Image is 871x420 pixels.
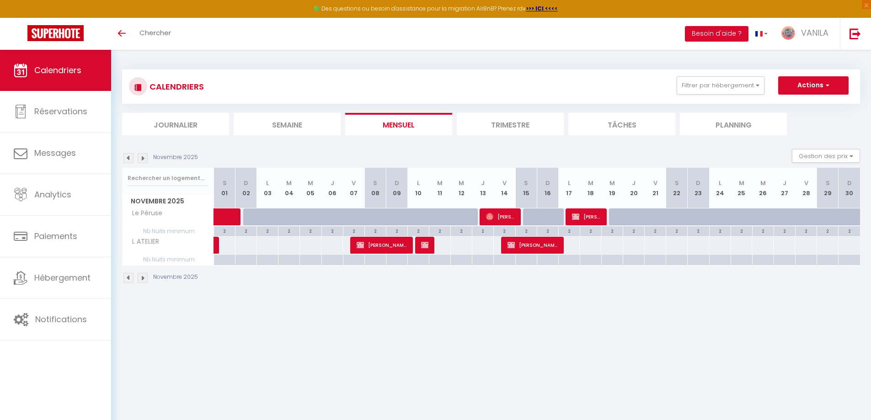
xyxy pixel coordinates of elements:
[331,179,334,187] abbr: J
[568,113,675,135] li: Tâches
[839,226,860,235] div: 2
[214,168,235,208] th: 01
[645,168,666,208] th: 21
[345,113,452,135] li: Mensuel
[731,226,752,235] div: 2
[774,168,795,208] th: 27
[760,179,766,187] abbr: M
[508,236,558,254] span: [PERSON_NAME]
[602,226,623,235] div: 2
[407,168,429,208] th: 10
[524,179,528,187] abbr: S
[235,168,257,208] th: 02
[792,149,860,163] button: Gestion des prix
[645,226,666,235] div: 2
[34,230,77,242] span: Paiements
[795,168,817,208] th: 28
[34,272,91,283] span: Hébergement
[357,236,407,254] span: [PERSON_NAME]
[123,226,214,236] span: Nb Nuits minimum
[778,76,849,95] button: Actions
[688,168,709,208] th: 23
[632,179,636,187] abbr: J
[623,226,644,235] div: 2
[753,226,774,235] div: 2
[235,226,256,235] div: 2
[429,168,451,208] th: 11
[421,236,428,254] span: [PERSON_NAME]
[739,179,744,187] abbr: M
[386,226,407,235] div: 2
[568,179,571,187] abbr: L
[364,168,386,208] th: 08
[459,179,464,187] abbr: M
[147,76,204,97] h3: CALENDRIERS
[123,255,214,265] span: Nb Nuits minimum
[666,226,687,235] div: 2
[395,179,399,187] abbr: D
[502,179,507,187] abbr: V
[133,18,178,50] a: Chercher
[123,195,214,208] span: Novembre 2025
[343,168,364,208] th: 07
[300,168,321,208] th: 05
[373,179,377,187] abbr: S
[850,28,861,39] img: logout
[122,113,229,135] li: Journalier
[688,226,709,235] div: 2
[515,168,537,208] th: 15
[408,226,429,235] div: 2
[709,168,731,208] th: 24
[124,237,161,247] span: L ATELIER
[278,226,299,235] div: 2
[572,208,601,225] span: [PERSON_NAME]
[559,226,580,235] div: 2
[537,168,558,208] th: 16
[437,179,443,187] abbr: M
[234,113,341,135] li: Semaine
[139,28,171,37] span: Chercher
[322,226,343,235] div: 2
[601,168,623,208] th: 19
[710,226,731,235] div: 2
[34,64,81,76] span: Calendriers
[817,226,838,235] div: 2
[257,226,278,235] div: 2
[826,179,830,187] abbr: S
[300,226,321,235] div: 2
[775,18,840,50] a: ... VANILA
[696,179,700,187] abbr: D
[580,168,601,208] th: 18
[526,5,558,12] a: >>> ICI <<<<
[516,226,537,235] div: 2
[774,226,795,235] div: 2
[675,179,679,187] abbr: S
[472,226,493,235] div: 2
[343,226,364,235] div: 2
[214,226,235,235] div: 2
[609,179,615,187] abbr: M
[580,226,601,235] div: 2
[685,26,748,42] button: Besoin d'aide ?
[153,273,198,282] p: Novembre 2025
[481,179,485,187] abbr: J
[666,168,688,208] th: 22
[27,25,84,41] img: Super Booking
[34,147,76,159] span: Messages
[783,179,786,187] abbr: J
[35,314,87,325] span: Notifications
[417,179,420,187] abbr: L
[486,208,515,225] span: [PERSON_NAME]
[223,179,227,187] abbr: S
[451,168,472,208] th: 12
[817,168,839,208] th: 29
[494,168,515,208] th: 14
[494,226,515,235] div: 2
[214,237,219,254] a: [PERSON_NAME]
[623,168,645,208] th: 20
[451,226,472,235] div: 2
[266,179,269,187] abbr: L
[244,179,248,187] abbr: D
[719,179,721,187] abbr: L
